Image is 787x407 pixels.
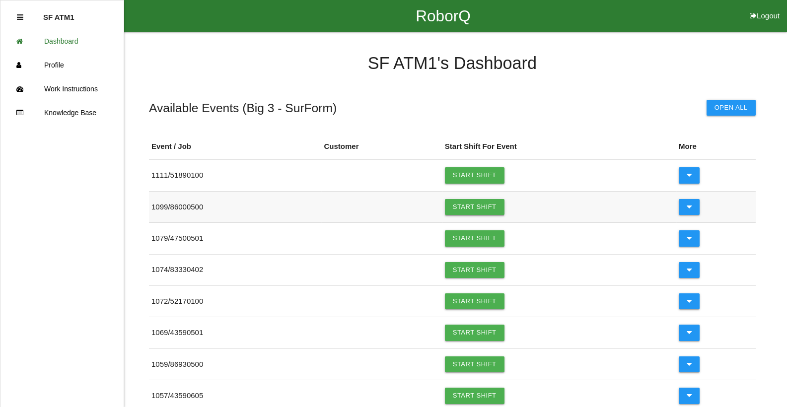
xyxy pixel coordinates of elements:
h5: Available Events ( Big 3 - SurForm ) [149,101,337,115]
p: SF ATM1 [43,5,74,21]
a: Profile [0,53,124,77]
h4: SF ATM1 's Dashboard [149,54,756,73]
td: 1079 / 47500501 [149,223,321,254]
a: Start Shift [445,293,504,309]
td: 1111 / 51890100 [149,160,321,191]
td: 1069 / 43590501 [149,317,321,348]
td: 1059 / 86930500 [149,348,321,380]
th: Start Shift For Event [442,134,676,160]
td: 1074 / 83330402 [149,254,321,285]
th: Customer [321,134,442,160]
a: Work Instructions [0,77,124,101]
td: 1072 / 52170100 [149,285,321,317]
a: Start Shift [445,167,504,183]
button: Open All [707,100,756,116]
th: More [676,134,756,160]
th: Event / Job [149,134,321,160]
a: Knowledge Base [0,101,124,125]
a: Start Shift [445,356,504,372]
a: Start Shift [445,199,504,215]
a: Start Shift [445,230,504,246]
a: Dashboard [0,29,124,53]
td: 1099 / 86000500 [149,191,321,222]
a: Start Shift [445,388,504,404]
a: Start Shift [445,325,504,340]
div: Close [17,5,23,29]
a: Start Shift [445,262,504,278]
